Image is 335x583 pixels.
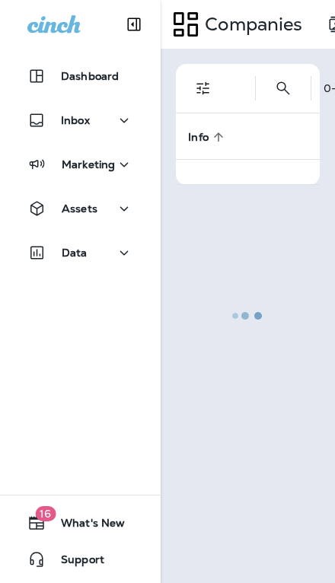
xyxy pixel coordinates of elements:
span: What's New [46,517,125,535]
span: 16 [35,506,56,521]
p: Marketing [62,158,115,170]
button: Dashboard [15,61,145,91]
button: Data [15,237,145,268]
p: Assets [62,202,97,215]
p: Inbox [61,114,90,126]
p: Data [62,247,88,259]
button: Assets [15,193,145,224]
p: Dashboard [61,70,119,82]
button: Support [15,544,145,575]
span: Support [46,553,104,572]
button: Collapse Sidebar [113,9,155,40]
p: Companies [199,13,302,36]
button: Marketing [15,149,145,180]
button: Inbox [15,105,145,135]
button: 16What's New [15,508,145,538]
